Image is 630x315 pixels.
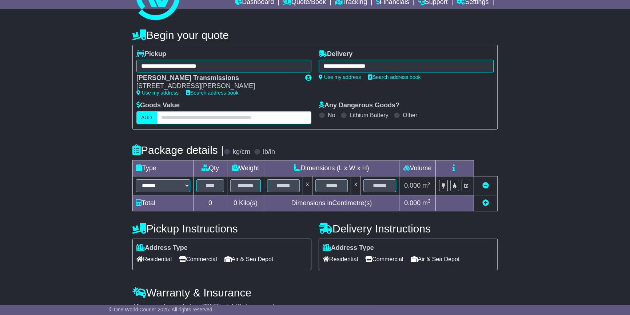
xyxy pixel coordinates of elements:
[132,144,224,156] h4: Package details |
[323,254,358,265] span: Residential
[351,176,360,195] td: x
[319,101,399,109] label: Any Dangerous Goods?
[136,82,298,90] div: [STREET_ADDRESS][PERSON_NAME]
[403,112,417,119] label: Other
[206,303,217,310] span: 250
[428,181,431,186] sup: 3
[136,50,166,58] label: Pickup
[404,182,420,189] span: 0.000
[133,160,194,176] td: Type
[136,74,298,82] div: [PERSON_NAME] Transmissions
[404,199,420,207] span: 0.000
[422,182,431,189] span: m
[194,195,227,211] td: 0
[136,90,179,96] a: Use my address
[482,199,489,207] a: Add new item
[227,160,264,176] td: Weight
[303,176,312,195] td: x
[136,244,188,252] label: Address Type
[224,254,274,265] span: Air & Sea Depot
[264,160,399,176] td: Dimensions (L x W x H)
[136,254,172,265] span: Residential
[194,160,227,176] td: Qty
[411,254,460,265] span: Air & Sea Depot
[482,182,489,189] a: Remove this item
[422,199,431,207] span: m
[186,90,238,96] a: Search address book
[234,199,237,207] span: 0
[179,254,217,265] span: Commercial
[319,223,498,235] h4: Delivery Instructions
[132,287,498,299] h4: Warranty & Insurance
[319,74,361,80] a: Use my address
[136,101,180,109] label: Goods Value
[136,111,157,124] label: AUD
[133,195,194,211] td: Total
[263,148,275,156] label: lb/in
[132,303,498,311] div: All our quotes include a $ FreightSafe warranty.
[132,223,311,235] h4: Pickup Instructions
[109,307,214,312] span: © One World Courier 2025. All rights reserved.
[365,254,403,265] span: Commercial
[323,244,374,252] label: Address Type
[368,74,420,80] a: Search address book
[227,195,264,211] td: Kilo(s)
[328,112,335,119] label: No
[428,198,431,204] sup: 3
[233,148,250,156] label: kg/cm
[132,29,498,41] h4: Begin your quote
[264,195,399,211] td: Dimensions in Centimetre(s)
[350,112,388,119] label: Lithium Battery
[399,160,435,176] td: Volume
[319,50,352,58] label: Delivery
